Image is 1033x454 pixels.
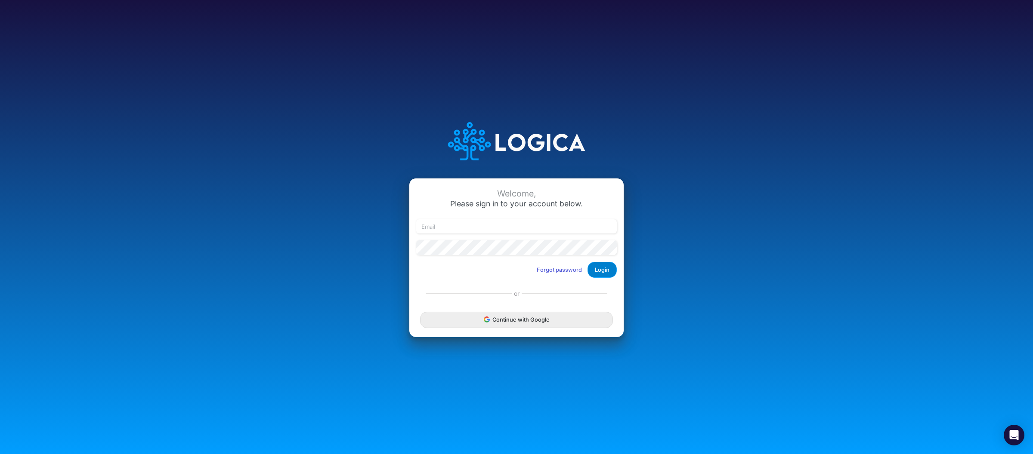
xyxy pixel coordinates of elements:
[1004,425,1024,445] div: Open Intercom Messenger
[416,189,617,199] div: Welcome,
[416,219,617,234] input: Email
[450,199,583,208] span: Please sign in to your account below.
[420,312,613,328] button: Continue with Google
[531,263,588,277] button: Forgot password
[588,262,617,278] button: Login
